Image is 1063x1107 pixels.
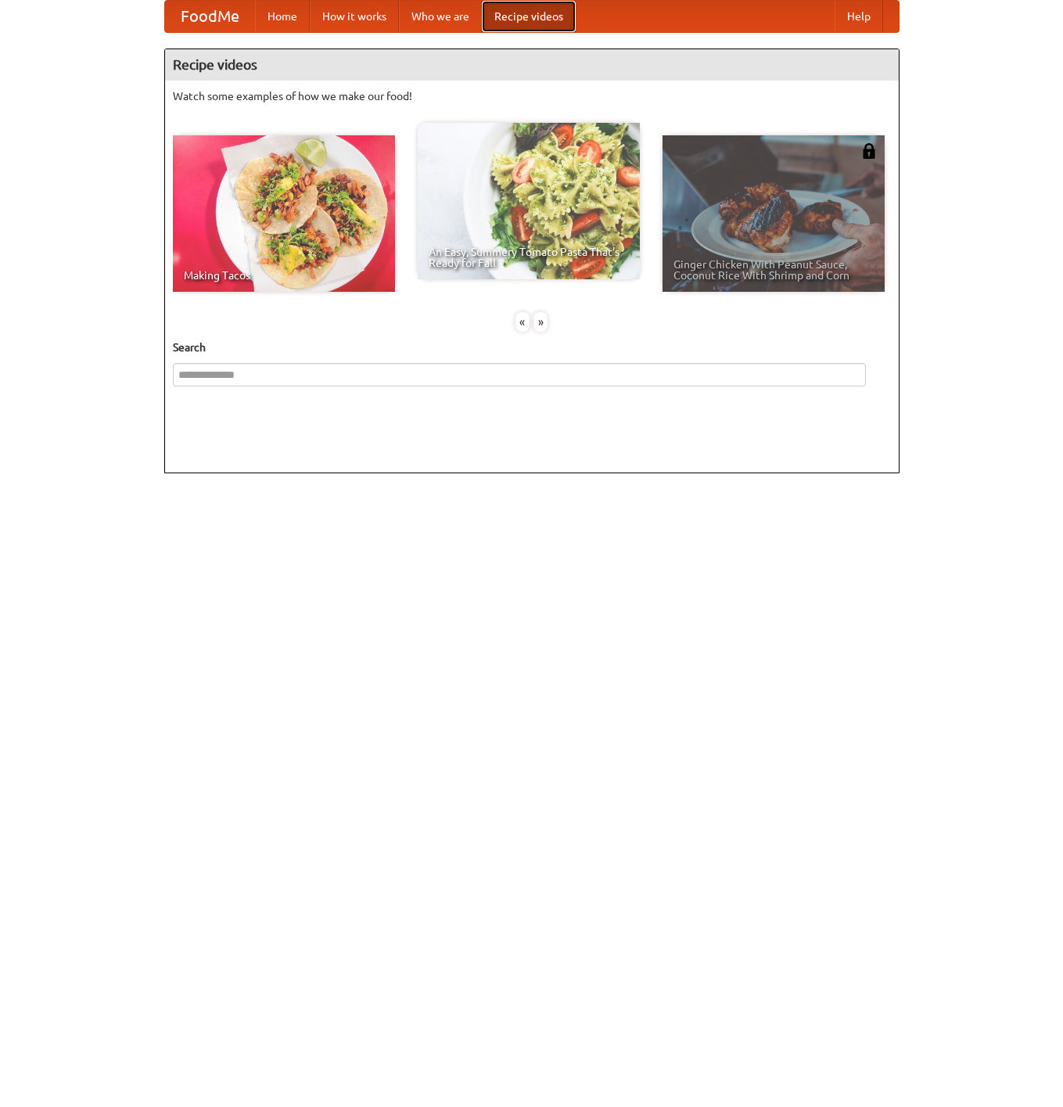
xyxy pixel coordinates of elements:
a: FoodMe [165,1,255,32]
div: » [533,312,548,332]
a: Making Tacos [173,135,395,292]
a: How it works [310,1,399,32]
h4: Recipe videos [165,49,899,81]
p: Watch some examples of how we make our food! [173,88,891,104]
a: Who we are [399,1,482,32]
a: Help [835,1,883,32]
div: « [515,312,530,332]
a: An Easy, Summery Tomato Pasta That's Ready for Fall [418,123,640,279]
h5: Search [173,340,891,355]
a: Home [255,1,310,32]
a: Recipe videos [482,1,576,32]
span: Making Tacos [184,270,384,281]
span: An Easy, Summery Tomato Pasta That's Ready for Fall [429,246,629,268]
img: 483408.png [861,143,877,159]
